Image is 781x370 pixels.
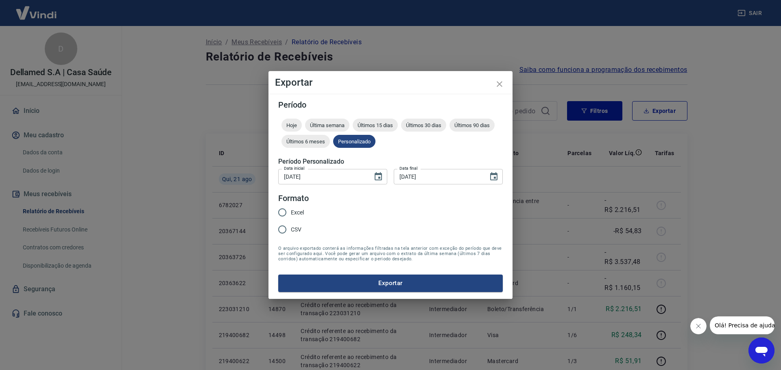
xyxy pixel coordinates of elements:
label: Data final [399,165,418,171]
label: Data inicial [284,165,305,171]
span: Últimos 6 meses [281,138,330,145]
input: DD/MM/YYYY [394,169,482,184]
iframe: Botão para abrir a janela de mensagens [748,338,774,364]
div: Personalizado [333,135,375,148]
span: Últimos 90 dias [449,122,495,128]
span: Olá! Precisa de ajuda? [5,6,68,12]
span: Hoje [281,122,302,128]
span: CSV [291,225,301,234]
div: Hoje [281,119,302,132]
h5: Período [278,101,503,109]
div: Últimos 90 dias [449,119,495,132]
button: Choose date, selected date is 21 de ago de 2025 [486,169,502,185]
span: Última semana [305,122,349,128]
h5: Período Personalizado [278,158,503,166]
span: Excel [291,208,304,217]
input: DD/MM/YYYY [278,169,367,184]
iframe: Mensagem da empresa [710,316,774,334]
div: Últimos 6 meses [281,135,330,148]
span: Personalizado [333,138,375,145]
button: Choose date, selected date is 18 de ago de 2025 [370,169,386,185]
div: Última semana [305,119,349,132]
legend: Formato [278,193,309,204]
h4: Exportar [275,78,506,87]
div: Últimos 30 dias [401,119,446,132]
button: close [490,74,509,94]
span: Últimos 15 dias [353,122,398,128]
iframe: Fechar mensagem [690,318,707,334]
span: O arquivo exportado conterá as informações filtradas na tela anterior com exceção do período que ... [278,246,503,262]
div: Últimos 15 dias [353,119,398,132]
span: Últimos 30 dias [401,122,446,128]
button: Exportar [278,275,503,292]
